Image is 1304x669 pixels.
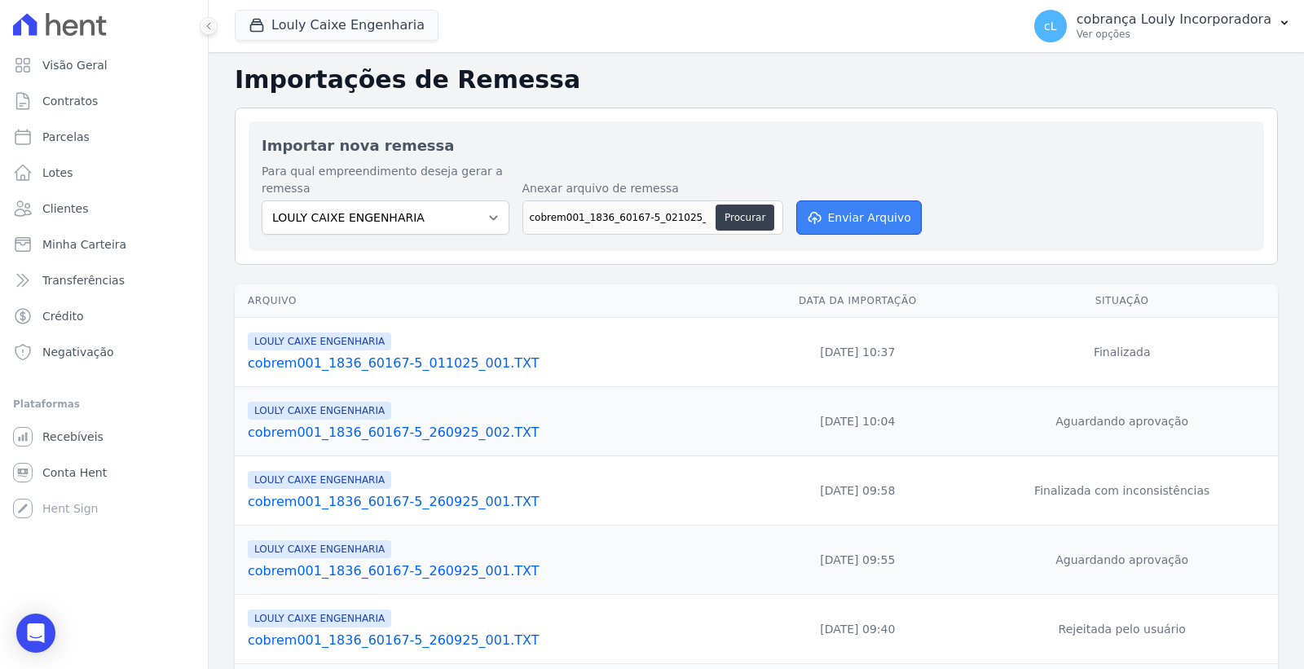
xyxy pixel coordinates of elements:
th: Data da Importação [749,284,966,318]
a: Clientes [7,192,201,225]
a: Recebíveis [7,420,201,453]
span: LOULY CAIXE ENGENHARIA [248,540,391,558]
span: Minha Carteira [42,236,126,253]
label: Para qual empreendimento deseja gerar a remessa [262,163,509,197]
a: cobrem001_1836_60167-5_011025_001.TXT [248,354,742,373]
span: Transferências [42,272,125,288]
a: cobrem001_1836_60167-5_260925_001.TXT [248,561,742,581]
a: cobrem001_1836_60167-5_260925_001.TXT [248,492,742,512]
th: Situação [966,284,1278,318]
span: Crédito [42,308,84,324]
a: Conta Hent [7,456,201,489]
td: Finalizada [966,318,1278,387]
td: [DATE] 10:04 [749,387,966,456]
td: [DATE] 09:55 [749,526,966,595]
td: Aguardando aprovação [966,526,1278,595]
p: cobrança Louly Incorporadora [1077,11,1271,28]
td: Rejeitada pelo usuário [966,595,1278,664]
a: Contratos [7,85,201,117]
span: Visão Geral [42,57,108,73]
h2: Importar nova remessa [262,134,1251,156]
td: [DATE] 09:58 [749,456,966,526]
span: LOULY CAIXE ENGENHARIA [248,402,391,420]
span: Recebíveis [42,429,104,445]
button: Procurar [716,205,774,231]
a: Negativação [7,336,201,368]
h2: Importações de Remessa [235,65,1278,95]
span: Lotes [42,165,73,181]
td: [DATE] 10:37 [749,318,966,387]
td: [DATE] 09:40 [749,595,966,664]
th: Arquivo [235,284,749,318]
div: Open Intercom Messenger [16,614,55,653]
button: cL cobrança Louly Incorporadora Ver opções [1021,3,1304,49]
span: LOULY CAIXE ENGENHARIA [248,471,391,489]
a: Lotes [7,156,201,189]
td: Finalizada com inconsistências [966,456,1278,526]
button: Enviar Arquivo [796,200,922,235]
button: Louly Caixe Engenharia [235,10,438,41]
span: Parcelas [42,129,90,145]
span: cL [1044,20,1057,32]
span: LOULY CAIXE ENGENHARIA [248,610,391,627]
a: cobrem001_1836_60167-5_260925_001.TXT [248,631,742,650]
a: Crédito [7,300,201,332]
a: Visão Geral [7,49,201,81]
span: LOULY CAIXE ENGENHARIA [248,332,391,350]
div: Plataformas [13,394,195,414]
a: Transferências [7,264,201,297]
span: Negativação [42,344,114,360]
span: Contratos [42,93,98,109]
a: Minha Carteira [7,228,201,261]
p: Ver opções [1077,28,1271,41]
td: Aguardando aprovação [966,387,1278,456]
a: cobrem001_1836_60167-5_260925_002.TXT [248,423,742,442]
a: Parcelas [7,121,201,153]
span: Conta Hent [42,464,107,481]
span: Clientes [42,200,88,217]
label: Anexar arquivo de remessa [522,180,783,197]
